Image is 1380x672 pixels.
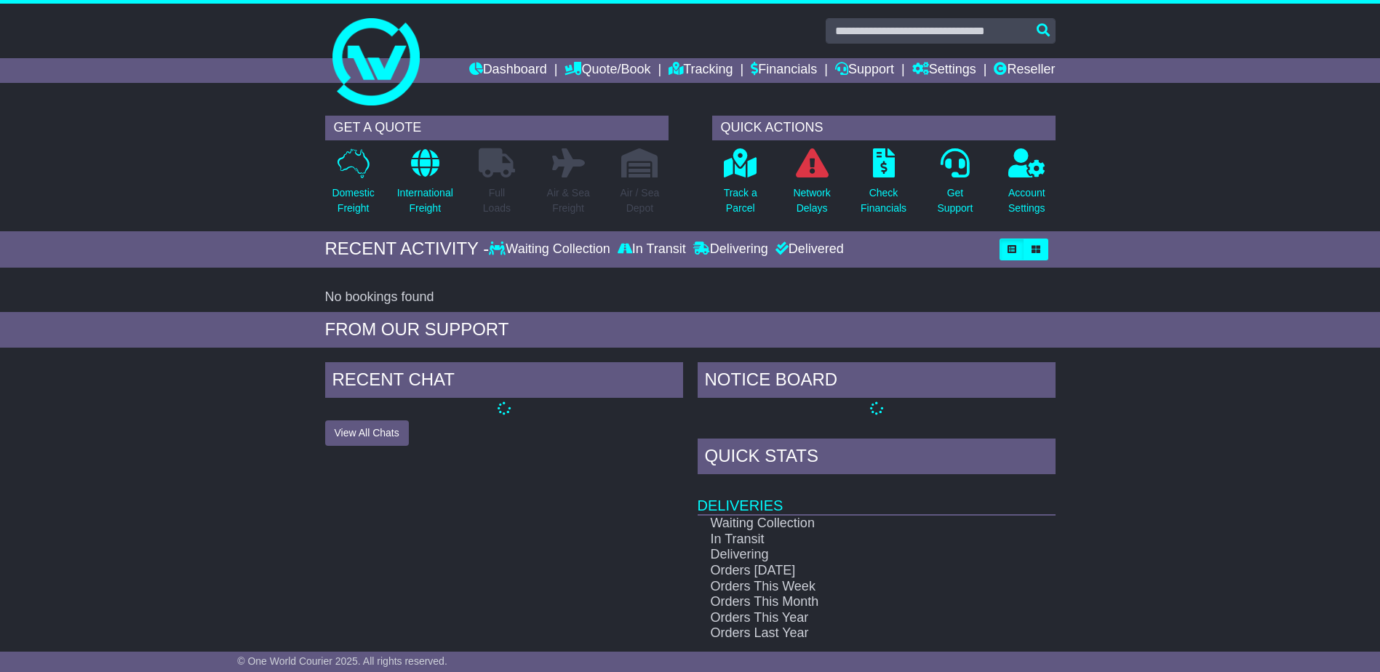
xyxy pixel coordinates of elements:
td: Orders This Month [698,594,1004,610]
td: Orders This Week [698,579,1004,595]
a: Reseller [994,58,1055,83]
td: Deliveries [698,478,1056,515]
div: Delivering [690,241,772,257]
td: Orders [DATE] [698,563,1004,579]
td: Delivering [698,547,1004,563]
div: QUICK ACTIONS [712,116,1056,140]
a: CheckFinancials [860,148,907,224]
a: NetworkDelays [792,148,831,224]
p: International Freight [397,185,453,216]
button: View All Chats [325,420,409,446]
td: Waiting Collection [698,515,1004,532]
div: RECENT ACTIVITY - [325,239,490,260]
div: Quick Stats [698,439,1056,478]
td: Orders This Year [698,610,1004,626]
p: Network Delays [793,185,830,216]
div: NOTICE BOARD [698,362,1056,401]
div: FROM OUR SUPPORT [325,319,1056,340]
div: In Transit [614,241,690,257]
a: AccountSettings [1008,148,1046,224]
p: Check Financials [861,185,906,216]
p: Air / Sea Depot [621,185,660,216]
a: Dashboard [469,58,547,83]
div: RECENT CHAT [325,362,683,401]
a: Settings [912,58,976,83]
p: Full Loads [479,185,515,216]
a: InternationalFreight [396,148,454,224]
p: Account Settings [1008,185,1045,216]
div: Waiting Collection [489,241,613,257]
p: Get Support [937,185,973,216]
a: Support [835,58,894,83]
p: Domestic Freight [332,185,374,216]
p: Track a Parcel [724,185,757,216]
a: Tracking [669,58,733,83]
td: Orders Last Year [698,625,1004,641]
a: GetSupport [936,148,973,224]
div: Delivered [772,241,844,257]
a: Track aParcel [723,148,758,224]
div: No bookings found [325,289,1056,305]
a: Financials [751,58,817,83]
p: Air & Sea Freight [547,185,590,216]
a: DomesticFreight [331,148,375,224]
span: © One World Courier 2025. All rights reserved. [237,655,447,667]
div: GET A QUOTE [325,116,669,140]
td: In Transit [698,532,1004,548]
a: Quote/Book [565,58,650,83]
